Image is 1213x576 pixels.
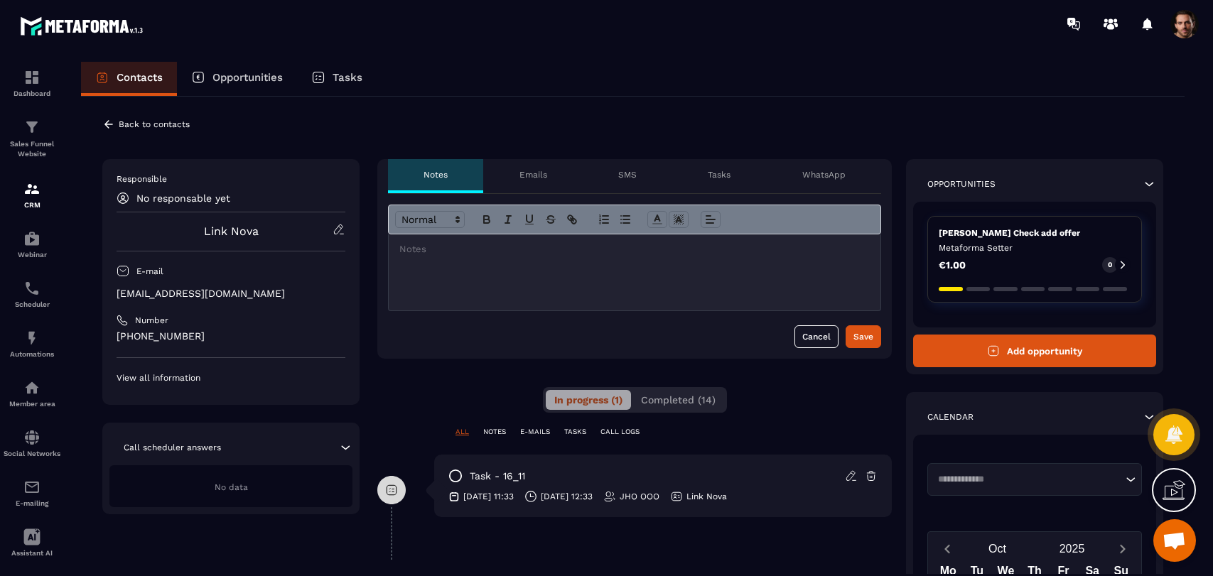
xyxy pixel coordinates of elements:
[4,350,60,358] p: Automations
[4,499,60,507] p: E-mailing
[117,71,163,84] p: Contacts
[846,325,881,348] button: Save
[23,429,41,446] img: social-network
[686,491,727,502] p: Link Nova
[455,427,469,437] p: ALL
[4,450,60,457] p: Social Networks
[618,169,637,180] p: SMS
[927,411,974,423] p: Calendar
[934,539,960,558] button: Previous month
[4,219,60,269] a: automationsautomationsWebinar
[23,119,41,136] img: formation
[939,227,1131,239] p: [PERSON_NAME] Check add offer
[4,201,60,209] p: CRM
[520,427,550,437] p: E-MAILS
[4,549,60,557] p: Assistant AI
[23,330,41,347] img: automations
[23,379,41,396] img: automations
[4,319,60,369] a: automationsautomationsAutomations
[4,170,60,219] a: formationformationCRM
[23,479,41,496] img: email
[541,491,593,502] p: [DATE] 12:33
[119,119,190,129] p: Back to contacts
[117,330,345,343] p: [PHONE_NUMBER]
[853,330,873,344] div: Save
[136,266,163,277] p: E-mail
[4,108,60,170] a: formationformationSales Funnel Website
[4,468,60,518] a: emailemailE-mailing
[960,536,1035,561] button: Open months overlay
[939,242,1131,254] p: Metaforma Setter
[215,482,248,492] span: No data
[23,280,41,297] img: scheduler
[927,463,1142,496] div: Search for option
[204,224,259,238] a: Link Nova
[927,178,996,190] p: Opportunities
[913,335,1156,367] button: Add opportunity
[1035,536,1109,561] button: Open years overlay
[4,58,60,108] a: formationformationDashboard
[600,427,640,437] p: CALL LOGS
[939,260,966,270] p: €1.00
[1153,519,1196,562] div: Mở cuộc trò chuyện
[483,427,506,437] p: NOTES
[4,89,60,97] p: Dashboard
[546,390,631,410] button: In progress (1)
[4,418,60,468] a: social-networksocial-networkSocial Networks
[212,71,283,84] p: Opportunities
[1108,260,1112,270] p: 0
[4,139,60,159] p: Sales Funnel Website
[297,62,377,96] a: Tasks
[4,400,60,408] p: Member area
[81,62,177,96] a: Contacts
[177,62,297,96] a: Opportunities
[554,394,622,406] span: In progress (1)
[802,169,846,180] p: WhatsApp
[4,518,60,567] a: Assistant AI
[4,300,60,308] p: Scheduler
[463,491,514,502] p: [DATE] 11:33
[424,169,448,180] p: Notes
[470,469,525,483] p: task - 16_11
[23,69,41,86] img: formation
[333,71,362,84] p: Tasks
[519,169,547,180] p: Emails
[708,169,731,180] p: Tasks
[117,372,345,384] p: View all information
[23,180,41,197] img: formation
[794,325,839,348] button: Cancel
[620,491,659,502] p: JHO OOO
[117,287,345,300] p: [EMAIL_ADDRESS][DOMAIN_NAME]
[564,427,586,437] p: TASKS
[135,315,168,326] p: Number
[1109,539,1136,558] button: Next month
[632,390,724,410] button: Completed (14)
[23,230,41,247] img: automations
[4,369,60,418] a: automationsautomationsMember area
[641,394,716,406] span: Completed (14)
[933,472,1122,487] input: Search for option
[4,251,60,259] p: Webinar
[4,269,60,319] a: schedulerschedulerScheduler
[20,13,148,39] img: logo
[136,192,230,204] p: No responsable yet
[124,442,221,453] p: Call scheduler answers
[117,173,345,185] p: Responsible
